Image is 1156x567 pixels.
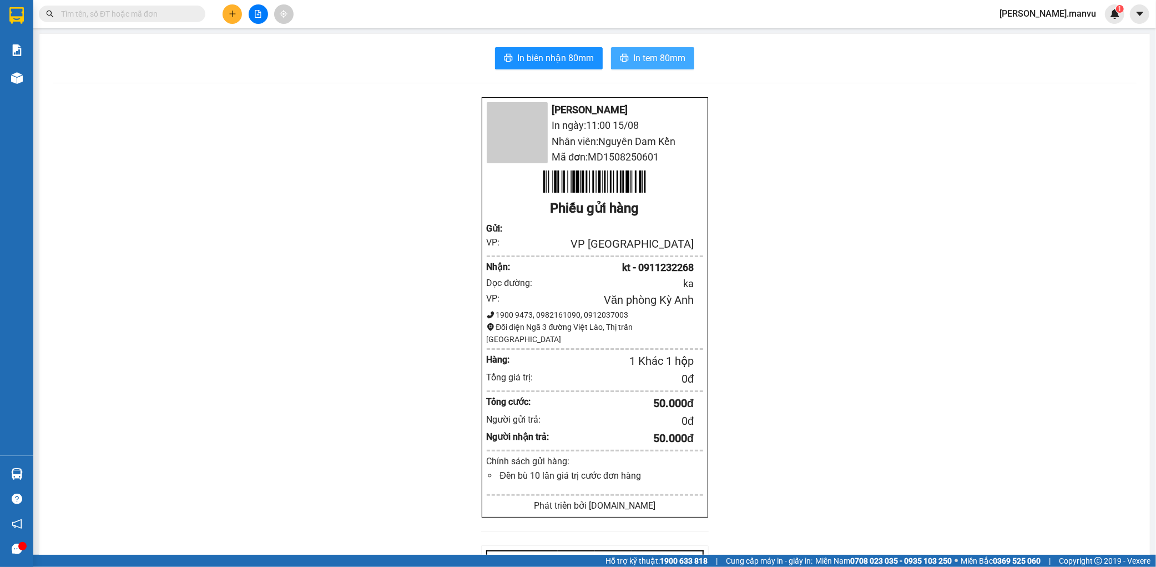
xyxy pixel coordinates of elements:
[504,53,513,64] span: printer
[815,555,952,567] span: Miền Nam
[487,235,514,249] div: VP:
[487,499,703,513] div: Phát triển bởi [DOMAIN_NAME]
[532,353,694,370] div: 1 Khác 1 hộp
[254,10,262,18] span: file-add
[487,413,550,426] div: Người gửi trả:
[549,430,694,447] div: 50.000 đ
[487,292,514,305] div: VP:
[993,556,1041,565] strong: 0369 525 060
[223,4,242,24] button: plus
[991,7,1105,21] span: [PERSON_NAME].manvu
[487,276,541,290] div: Dọc đường:
[549,413,694,430] div: 0 đ
[487,395,550,409] div: Tổng cước:
[46,10,54,18] span: search
[6,82,129,98] li: In ngày: 11:00 15/08
[611,47,694,69] button: printerIn tem 80mm
[1110,9,1120,19] img: icon-new-feature
[487,321,703,345] div: Đối diện Ngã 3 đường Việt Lào, Thị trấn [GEOGRAPHIC_DATA]
[487,370,550,384] div: Tổng giá trị:
[633,51,685,65] span: In tem 80mm
[11,44,23,56] img: solution-icon
[549,395,694,412] div: 50.000 đ
[487,309,703,321] div: 1900 9473, 0982161090, 0912037003
[660,556,708,565] strong: 1900 633 818
[850,556,952,565] strong: 0708 023 035 - 0935 103 250
[487,311,494,319] span: phone
[274,4,294,24] button: aim
[487,134,703,149] li: Nhân viên: Nguyên Dam Kền
[229,10,236,18] span: plus
[487,149,703,165] li: Mã đơn: MD1508250601
[487,353,532,367] div: Hàng:
[1118,5,1122,13] span: 1
[605,555,708,567] span: Hỗ trợ kỹ thuật:
[513,260,694,275] div: kt - 0911232268
[961,555,1041,567] span: Miền Bắc
[716,555,718,567] span: |
[955,559,958,563] span: ⚪️
[1130,4,1149,24] button: caret-down
[1116,5,1124,13] sup: 1
[549,370,694,388] div: 0 đ
[620,53,629,64] span: printer
[487,198,703,219] div: Phiếu gửi hàng
[1135,9,1145,19] span: caret-down
[487,454,703,468] div: Chính sách gửi hàng:
[517,51,594,65] span: In biên nhận 80mm
[513,235,694,253] div: VP [GEOGRAPHIC_DATA]
[9,7,24,24] img: logo-vxr
[6,67,129,82] li: [PERSON_NAME]
[487,222,514,235] div: Gửi :
[249,4,268,24] button: file-add
[1094,557,1102,565] span: copyright
[495,47,603,69] button: printerIn biên nhận 80mm
[12,494,22,504] span: question-circle
[12,519,22,529] span: notification
[280,10,287,18] span: aim
[487,118,703,133] li: In ngày: 11:00 15/08
[487,102,703,118] li: [PERSON_NAME]
[11,72,23,84] img: warehouse-icon
[726,555,812,567] span: Cung cấp máy in - giấy in:
[487,260,514,274] div: Nhận :
[487,323,494,331] span: environment
[61,8,192,20] input: Tìm tên, số ĐT hoặc mã đơn
[11,468,23,480] img: warehouse-icon
[513,292,694,309] div: Văn phòng Kỳ Anh
[12,544,22,554] span: message
[498,469,703,483] li: Đền bù 10 lần giá trị cước đơn hàng
[487,430,550,444] div: Người nhận trả:
[541,276,694,292] div: ka
[1049,555,1051,567] span: |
